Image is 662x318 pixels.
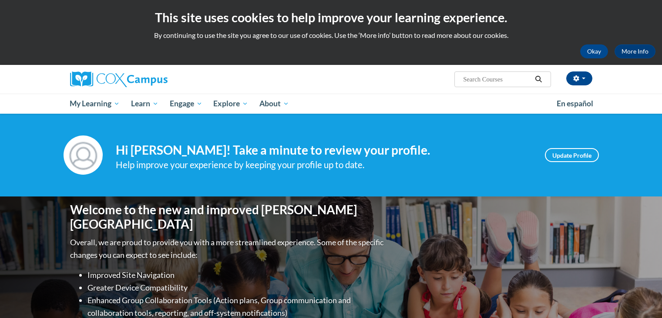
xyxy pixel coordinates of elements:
[254,94,295,114] a: About
[70,203,386,232] h1: Welcome to the new and improved [PERSON_NAME][GEOGRAPHIC_DATA]
[131,98,158,109] span: Learn
[615,44,655,58] a: More Info
[170,98,202,109] span: Engage
[87,281,386,294] li: Greater Device Compatibility
[551,95,599,113] a: En español
[125,94,164,114] a: Learn
[70,236,386,261] p: Overall, we are proud to provide you with a more streamlined experience. Some of the specific cha...
[87,269,386,281] li: Improved Site Navigation
[70,98,120,109] span: My Learning
[532,74,545,85] button: Search
[213,98,248,109] span: Explore
[627,283,655,311] iframe: Button to launch messaging window
[7,30,655,40] p: By continuing to use the site you agree to our use of cookies. Use the ‘More info’ button to read...
[566,71,592,85] button: Account Settings
[557,99,593,108] span: En español
[164,94,208,114] a: Engage
[116,143,532,158] h4: Hi [PERSON_NAME]! Take a minute to review your profile.
[64,135,103,175] img: Profile Image
[116,158,532,172] div: Help improve your experience by keeping your profile up to date.
[580,44,608,58] button: Okay
[462,74,532,85] input: Search Courses
[7,9,655,26] h2: This site uses cookies to help improve your learning experience.
[64,94,126,114] a: My Learning
[259,98,289,109] span: About
[545,148,599,162] a: Update Profile
[57,94,605,114] div: Main menu
[70,71,235,87] a: Cox Campus
[70,71,168,87] img: Cox Campus
[208,94,254,114] a: Explore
